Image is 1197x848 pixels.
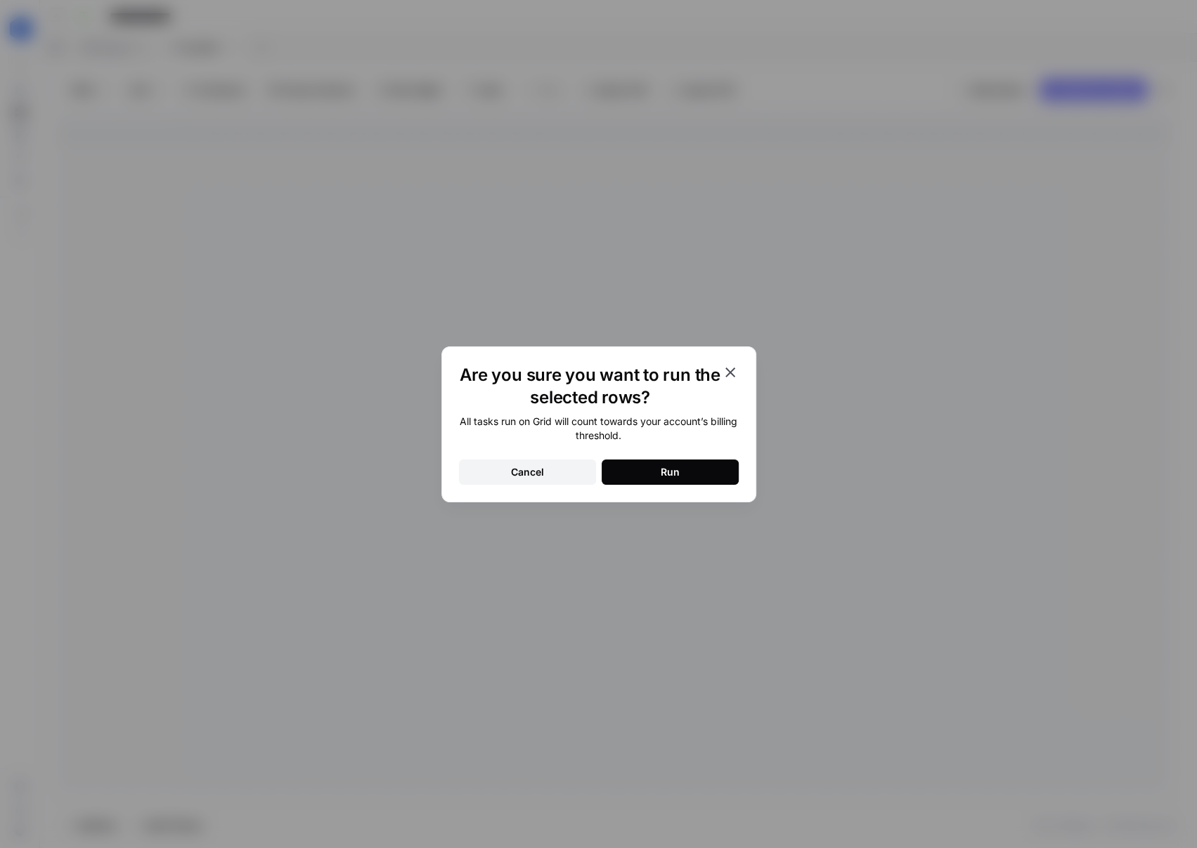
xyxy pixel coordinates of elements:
div: Run [661,465,680,479]
div: Cancel [511,465,544,479]
div: All tasks run on Grid will count towards your account’s billing threshold. [459,415,739,443]
button: Cancel [459,459,596,485]
button: Run [602,459,739,485]
h1: Are you sure you want to run the selected rows? [459,364,722,409]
